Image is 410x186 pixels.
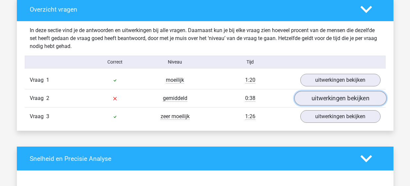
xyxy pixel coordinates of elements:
div: Tijd [205,59,295,66]
span: 0:38 [245,95,255,102]
span: 1:26 [245,113,255,120]
div: Correct [85,59,145,66]
span: gemiddeld [163,95,187,102]
span: 1:20 [245,77,255,83]
span: 3 [46,113,49,119]
span: Vraag [30,94,46,102]
span: moeilijk [166,77,184,83]
h4: Snelheid en Precisie Analyse [30,155,351,163]
a: uitwerkingen bekijken [294,91,386,106]
h4: Overzicht vragen [30,6,351,13]
span: Vraag [30,76,46,84]
div: Niveau [145,59,205,66]
span: zeer moeilijk [161,113,190,120]
a: uitwerkingen bekijken [300,74,381,86]
span: 1 [46,77,49,83]
span: 2 [46,95,49,101]
div: In deze sectie vind je de antwoorden en uitwerkingen bij alle vragen. Daarnaast kun je bij elke v... [25,26,386,50]
a: uitwerkingen bekijken [300,110,381,123]
span: Vraag [30,113,46,120]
